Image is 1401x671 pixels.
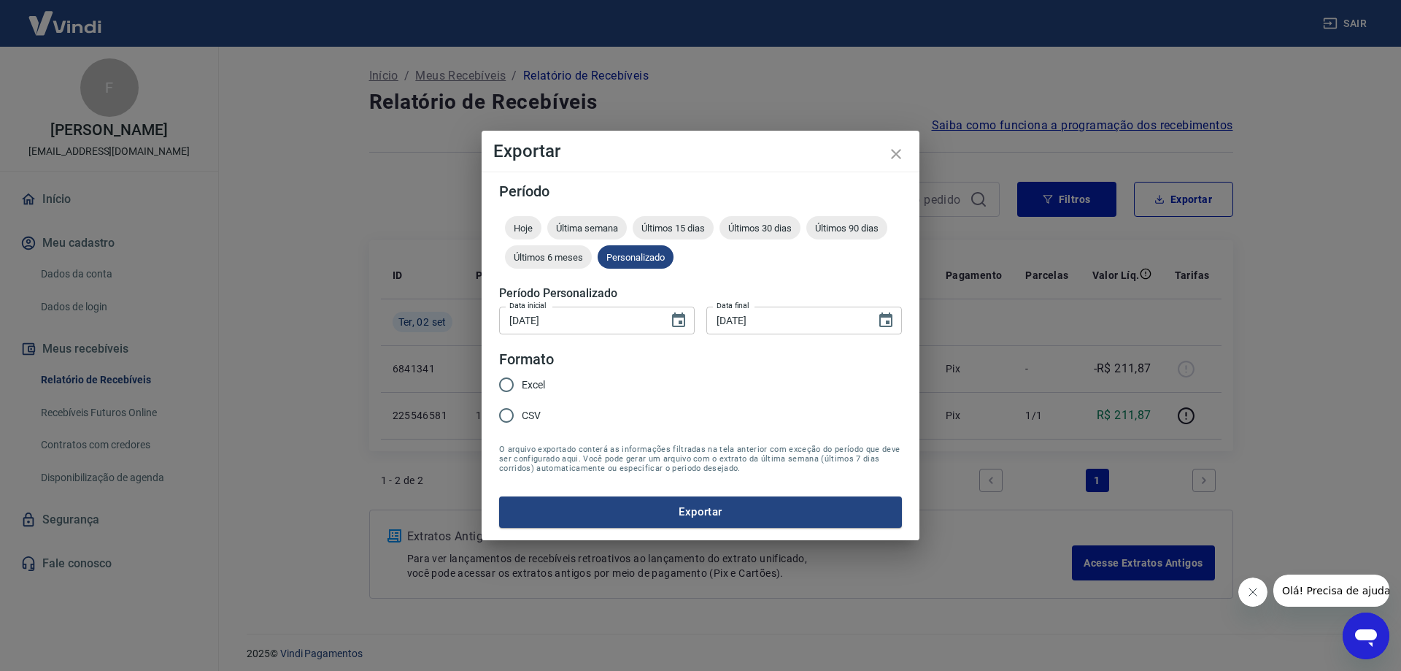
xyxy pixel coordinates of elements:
[1343,613,1389,659] iframe: Botão para abrir a janela de mensagens
[499,349,554,370] legend: Formato
[806,223,887,234] span: Últimos 90 dias
[719,223,800,234] span: Últimos 30 dias
[509,300,547,311] label: Data inicial
[493,142,908,160] h4: Exportar
[1238,578,1267,607] iframe: Fechar mensagem
[806,216,887,239] div: Últimos 90 dias
[633,223,714,234] span: Últimos 15 dias
[505,252,592,263] span: Últimos 6 meses
[871,306,900,335] button: Choose date, selected date is 2 de set de 2025
[522,408,541,423] span: CSV
[499,496,902,527] button: Exportar
[879,137,914,172] button: close
[9,10,123,22] span: Olá! Precisa de ajuda?
[717,300,749,311] label: Data final
[547,223,627,234] span: Última semana
[1273,575,1389,607] iframe: Mensagem da empresa
[547,216,627,239] div: Última semana
[505,216,541,239] div: Hoje
[499,184,902,199] h5: Período
[505,245,592,269] div: Últimos 6 meses
[719,216,800,239] div: Últimos 30 dias
[664,306,693,335] button: Choose date, selected date is 2 de set de 2025
[505,223,541,234] span: Hoje
[499,307,658,334] input: DD/MM/YYYY
[522,377,545,393] span: Excel
[598,245,674,269] div: Personalizado
[499,286,902,301] h5: Período Personalizado
[706,307,865,334] input: DD/MM/YYYY
[633,216,714,239] div: Últimos 15 dias
[499,445,902,473] span: O arquivo exportado conterá as informações filtradas na tela anterior com exceção do período que ...
[598,252,674,263] span: Personalizado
